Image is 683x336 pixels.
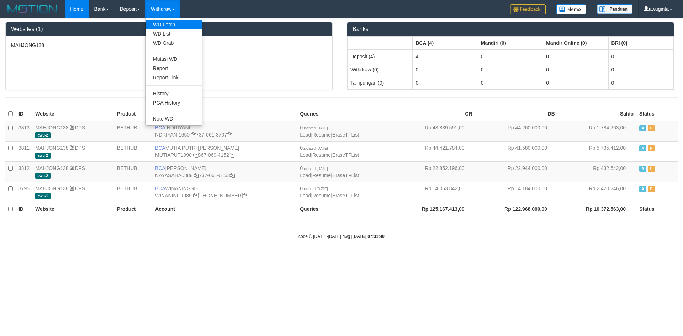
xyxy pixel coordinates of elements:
th: Group: activate to sort column ascending [543,36,608,50]
td: Rp 14.053.842,00 [392,182,475,202]
td: 0 [608,76,673,89]
a: Resume [312,193,331,198]
a: Report Link [146,73,202,82]
td: 0 [608,50,673,63]
td: Rp 5.735.412,00 [558,141,636,161]
a: Copy 7370616153 to clipboard [230,172,235,178]
td: 0 [478,76,543,89]
a: MAHJONG138 [35,145,68,151]
span: Active [639,186,646,192]
th: Group: activate to sort column ascending [413,36,478,50]
span: BCA [155,145,165,151]
span: 0 [300,125,328,130]
a: Report [146,64,202,73]
a: Copy 7370613707 to clipboard [227,132,232,138]
td: 0 [543,76,608,89]
td: 0 [413,76,478,89]
a: WD List [146,29,202,38]
td: WINANINGSIH [PHONE_NUMBER] [152,182,297,202]
td: Tampungan (0) [348,76,413,89]
a: History [146,89,202,98]
td: BETHUB [114,161,152,182]
a: Copy 7175212434 to clipboard [243,193,248,198]
td: 3812 [16,161,32,182]
td: [PERSON_NAME] 737-061-6153 [152,161,297,182]
span: Active [639,125,646,131]
a: Copy MUTIAPUT1090 to clipboard [193,152,198,158]
a: Resume [312,132,331,138]
span: Paused [648,145,655,151]
td: BETHUB [114,182,152,202]
span: awu-2 [35,132,50,138]
a: MAHJONG138 [35,165,68,171]
td: DPS [32,161,114,182]
th: Group: activate to sort column ascending [478,36,543,50]
p: MAHJONG138 [11,42,327,49]
td: 0 [413,63,478,76]
td: Rp 2.420.246,00 [558,182,636,202]
td: 0 [543,50,608,63]
th: Rp 122.968.000,00 [475,202,558,216]
th: Website [32,202,114,216]
td: DPS [32,182,114,202]
span: awu-1 [35,193,50,199]
a: EraseTFList [332,172,359,178]
span: | | [300,186,359,198]
a: WD Grab [146,38,202,48]
th: Rp 125.167.413,00 [392,202,475,216]
a: NDRIYANI1650 [155,132,190,138]
span: awu-2 [35,153,50,159]
td: Rp 22.944.000,00 [475,161,558,182]
img: Button%20Memo.svg [556,4,586,14]
span: 0 [300,186,328,191]
a: EraseTFList [332,193,359,198]
a: MUTIAPUT1090 [155,152,192,158]
th: Queries [297,202,392,216]
td: 0 [478,50,543,63]
span: updated [DATE] [303,187,328,191]
a: Load [300,172,311,178]
th: Product [114,107,152,121]
td: BETHUB [114,141,152,161]
a: MAHJONG138 [35,125,68,130]
th: ID [16,202,32,216]
td: INDRIYANI 737-061-3707 [152,121,297,142]
th: CR [392,107,475,121]
th: ID [16,107,32,121]
span: updated [DATE] [303,167,328,171]
img: MOTION_logo.png [5,4,59,14]
td: Rp 44.260.000,00 [475,121,558,142]
td: 4 [413,50,478,63]
th: Status [636,107,678,121]
td: Rp 14.184.000,00 [475,182,558,202]
a: Resume [312,172,331,178]
span: 0 [300,165,328,171]
span: Active [639,145,646,151]
small: code © [DATE]-[DATE] dwg | [298,234,385,239]
td: Rp 44.421.784,00 [392,141,475,161]
td: 0 [543,63,608,76]
a: WINANING0985 [155,193,192,198]
img: Feedback.jpg [510,4,546,14]
span: updated [DATE] [303,146,328,150]
span: awu-2 [35,173,50,179]
td: MUTIA PUTRI [PERSON_NAME] 867-069-4152 [152,141,297,161]
td: Deposit (4) [348,50,413,63]
a: Load [300,193,311,198]
span: | | [300,125,359,138]
span: Active [639,166,646,172]
td: Rp 432.642,00 [558,161,636,182]
th: DB [475,107,558,121]
strong: [DATE] 07:31:40 [353,234,385,239]
th: Group: activate to sort column ascending [348,36,413,50]
th: Status [636,202,678,216]
a: Resume [312,152,331,158]
a: Note WD [146,114,202,123]
span: BCA [155,165,165,171]
a: PGA History [146,98,202,107]
td: Rp 22.852.196,00 [392,161,475,182]
td: 0 [478,63,543,76]
span: updated [DATE] [303,126,328,130]
td: DPS [32,121,114,142]
span: Paused [648,166,655,172]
